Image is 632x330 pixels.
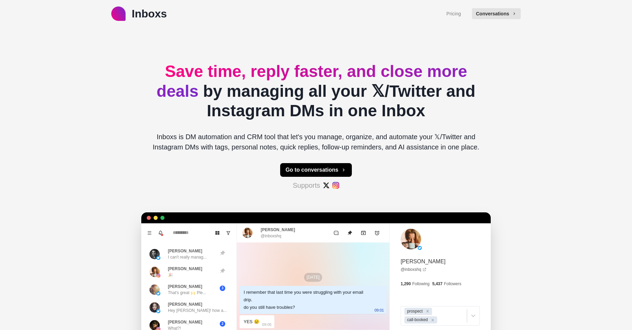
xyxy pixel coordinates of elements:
button: Show unread conversations [223,227,234,238]
img: picture [149,285,160,295]
p: Followers [444,281,461,287]
p: Inboxs is DM automation and CRM tool that let's you manage, organize, and automate your 𝕏/Twitter... [147,132,485,152]
img: picture [242,228,253,238]
img: picture [149,249,160,259]
button: Go to conversations [280,163,352,177]
div: I remember that last time you were struggling with your email drip. do you still have troubles? [244,289,372,311]
span: Save time, reply faster, and close more deals [157,62,467,100]
p: [PERSON_NAME] [168,248,202,254]
div: YES 😢 [244,318,259,326]
a: Pricing [446,10,461,17]
img: picture [401,229,421,249]
p: I can't really manag... [168,254,207,260]
p: 09:01 [374,306,384,314]
p: Inboxs [132,5,167,22]
p: [PERSON_NAME] [401,258,446,266]
button: Mark as unread [329,226,343,240]
img: picture [149,302,160,313]
div: Remove call-booked [429,316,436,324]
div: prospect [405,308,424,315]
a: logoInboxs [111,5,167,22]
p: Hey [PERSON_NAME]! how a... [168,307,227,314]
button: Board View [212,227,223,238]
p: [PERSON_NAME] [261,227,295,233]
button: Unpin [343,226,357,240]
img: # [332,182,339,189]
img: picture [156,274,160,278]
p: Supports [293,180,320,190]
button: Add reminder [370,226,384,240]
img: picture [156,291,160,295]
div: call-booked [405,316,429,324]
img: picture [418,246,422,250]
a: @inboxshq [401,266,427,273]
p: That's great 🙌 Ple... [168,290,206,296]
div: Remove prospect [424,308,431,315]
p: Following [412,281,430,287]
img: picture [156,256,160,260]
p: 1,290 [401,281,411,287]
p: [PERSON_NAME] [168,283,202,290]
button: Menu [144,227,155,238]
img: picture [156,309,160,313]
img: picture [149,267,160,277]
img: # [323,182,330,189]
p: 09:05 [262,321,272,328]
p: 5,437 [432,281,443,287]
span: 2 [220,321,225,327]
p: [DATE] [304,273,322,282]
img: logo [111,6,126,21]
button: Archive [357,226,370,240]
p: @inboxshq [261,233,281,239]
p: [PERSON_NAME] [168,301,202,307]
button: Conversations [472,8,521,19]
h2: by managing all your 𝕏/Twitter and Instagram DMs in one Inbox [147,62,485,121]
p: [PERSON_NAME] [168,319,202,325]
span: 3 [220,286,225,291]
p: [PERSON_NAME] [168,266,202,272]
button: Notifications [155,227,166,238]
p: 🎉 [168,272,173,278]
